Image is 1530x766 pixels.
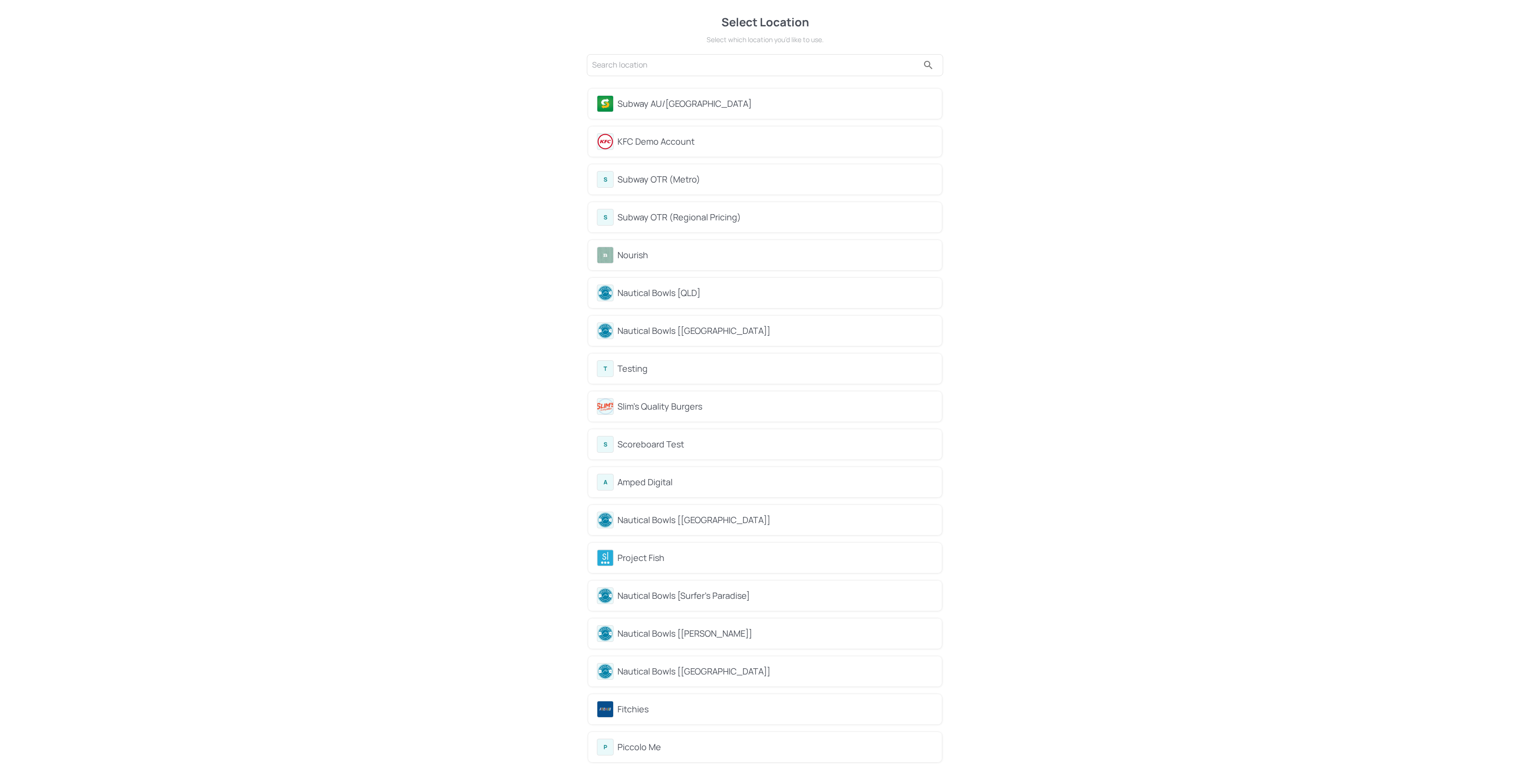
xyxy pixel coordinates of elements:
div: T [597,360,614,377]
img: avatar [597,663,613,679]
div: Piccolo Me [617,741,933,754]
div: Subway AU/[GEOGRAPHIC_DATA] [617,97,933,110]
img: avatar [597,96,613,112]
img: avatar [597,285,613,301]
div: Nautical Bowls [[GEOGRAPHIC_DATA]] [617,324,933,337]
img: avatar [597,247,613,263]
div: P [597,739,614,755]
div: Fitchies [617,703,933,716]
div: Subway OTR (Regional Pricing) [617,211,933,224]
img: avatar [597,701,613,717]
div: Testing [617,362,933,375]
img: avatar [597,550,613,566]
div: Select Location [585,13,945,31]
div: Nautical Bowls [[PERSON_NAME]] [617,627,933,640]
button: search [919,56,938,75]
div: Scoreboard Test [617,438,933,451]
img: avatar [597,399,613,414]
div: Subway OTR (Metro) [617,173,933,186]
div: A [597,474,614,491]
input: Search location [592,57,919,73]
div: KFC Demo Account [617,135,933,148]
div: Amped Digital [617,476,933,489]
div: Select which location you’d like to use. [585,34,945,45]
div: Project Fish [617,551,933,564]
div: Nautical Bowls [[GEOGRAPHIC_DATA]] [617,514,933,526]
div: Nautical Bowls [[GEOGRAPHIC_DATA]] [617,665,933,678]
img: avatar [597,626,613,641]
img: avatar [597,323,613,339]
img: avatar [597,134,613,149]
img: avatar [597,512,613,528]
div: Nautical Bowls [QLD] [617,286,933,299]
div: S [597,171,614,188]
img: avatar [597,588,613,604]
div: S [597,436,614,453]
div: Nautical Bowls [Surfer's Paradise] [617,589,933,602]
div: Nourish [617,249,933,262]
div: S [597,209,614,226]
div: Slim's Quality Burgers [617,400,933,413]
